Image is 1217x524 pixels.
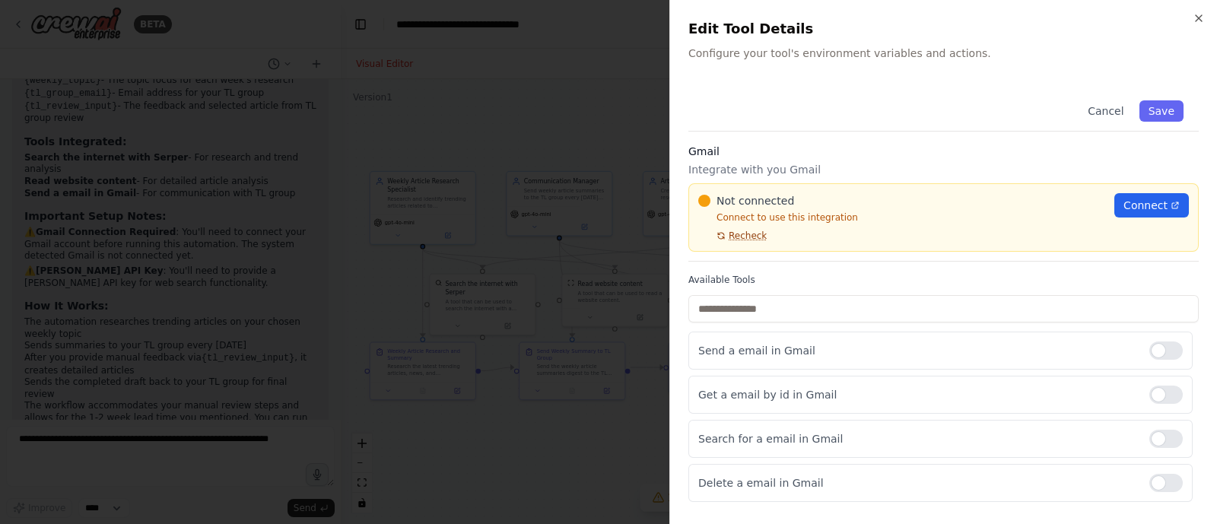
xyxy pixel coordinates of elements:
[1114,193,1189,218] a: Connect
[688,274,1199,286] label: Available Tools
[698,431,1137,446] p: Search for a email in Gmail
[1079,100,1133,122] button: Cancel
[729,230,767,242] span: Recheck
[698,343,1137,358] p: Send a email in Gmail
[688,162,1199,177] p: Integrate with you Gmail
[698,230,767,242] button: Recheck
[1139,100,1184,122] button: Save
[698,387,1137,402] p: Get a email by id in Gmail
[688,18,1199,40] h2: Edit Tool Details
[717,193,794,208] span: Not connected
[1123,198,1168,213] span: Connect
[688,144,1199,159] h3: Gmail
[688,46,1199,61] p: Configure your tool's environment variables and actions.
[698,211,1105,224] p: Connect to use this integration
[698,475,1137,491] p: Delete a email in Gmail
